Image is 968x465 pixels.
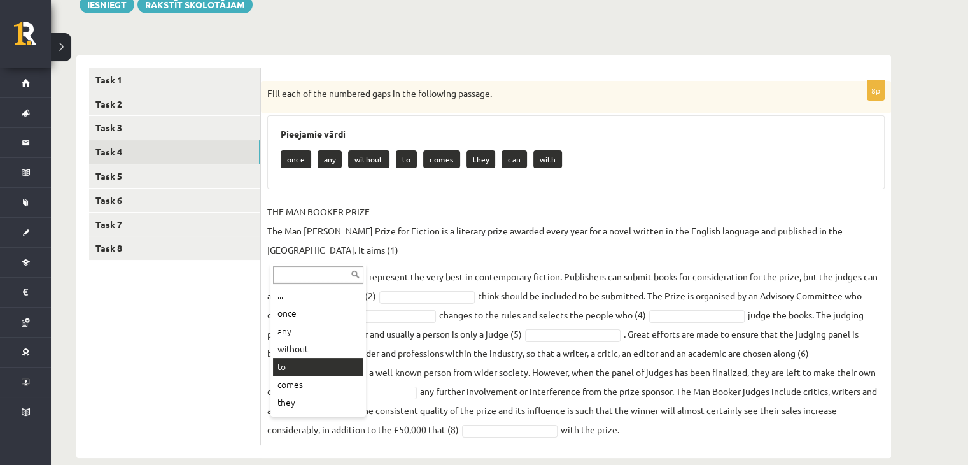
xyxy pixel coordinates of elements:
div: can [273,411,363,429]
div: any [273,322,363,340]
div: once [273,304,363,322]
div: ... [273,287,363,304]
div: to [273,358,363,376]
div: they [273,394,363,411]
div: comes [273,376,363,394]
div: without [273,340,363,358]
